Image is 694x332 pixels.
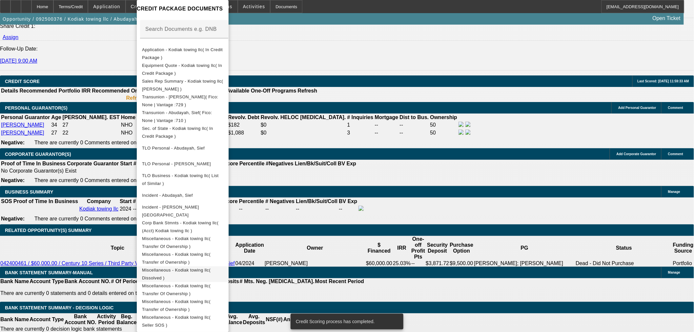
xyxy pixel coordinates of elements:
span: Transunion - [PERSON_NAME]( Fico: None | Vantage :729 ) [142,94,218,107]
span: TLO Personal - [PERSON_NAME] [142,161,211,166]
button: TLO Business - Kodiak towing llc( List of Similar ) [137,172,229,188]
button: TLO Personal - Abudayah, Areej [137,156,229,172]
button: Equipment Quote - Kodiak towing llc( In Credit Package ) [137,62,229,77]
span: Corp Bank Stmnts - Kodiak towing llc( (Acct) Kodiak towing llc ) [142,220,218,233]
span: Miscellaneous - Kodiak towing llc( Seller SOS ) [142,315,211,328]
span: TLO Business - Kodiak towing llc( List of Similar ) [142,173,219,186]
span: Transunion - Abudayah, Sief( Fico: None | Vantage :710 ) [142,110,212,123]
button: Miscellaneous - Kodiak towing llc( Dissolved ) [137,266,229,282]
button: Transunion - Abudayah, Areej( Fico: None | Vantage :729 ) [137,93,229,109]
span: Sales Rep Summary - Kodiak towing llc( [PERSON_NAME] ) [142,79,223,92]
span: Incident - [PERSON_NAME][GEOGRAPHIC_DATA] [142,205,199,218]
button: Incident - Abudayah, Sief [137,188,229,203]
button: Miscellaneous - Kodiak towing llc( Transfer Of Ownership ) [137,235,229,251]
span: Miscellaneous - Kodiak towing llc( Transfer Of Ownership ) [142,283,211,296]
button: Transunion - Abudayah, Sief( Fico: None | Vantage :710 ) [137,109,229,125]
button: Sales Rep Summary - Kodiak towing llc( Workman, Taylor ) [137,77,229,93]
span: Incident - Abudayah, Sief [142,193,193,198]
button: Application - Kodiak towing llc( In Credit Package ) [137,46,229,62]
button: Corp Bank Stmnts - Kodiak towing llc( (Acct) Kodiak towing llc ) [137,219,229,235]
span: Equipment Quote - Kodiak towing llc( In Credit Package ) [142,63,222,76]
span: Miscellaneous - Kodiak towing llc( Dissolved ) [142,268,211,280]
button: Miscellaneous - Kodiak towing llc( Transfer of Ownership ) [137,251,229,266]
button: Miscellaneous - Kodiak towing llc( Seller SOS ) [137,314,229,329]
h4: CREDIT PACKAGE DOCUMENTS [137,5,229,13]
button: TLO Personal - Abudayah, Sief [137,140,229,156]
button: Sec. of State - Kodiak towing llc( In Credit Package ) [137,125,229,140]
div: Credit Scoring process has completed. [291,314,401,329]
span: Miscellaneous - Kodiak towing llc( Transfer of Ownership ) [142,299,211,312]
button: Incident - Abudayah, Areej [137,203,229,219]
button: Miscellaneous - Kodiak towing llc( Transfer Of Ownership ) [137,282,229,298]
button: Miscellaneous - Kodiak towing llc( Transfer of Ownership ) [137,298,229,314]
span: Sec. of State - Kodiak towing llc( In Credit Package ) [142,126,213,139]
span: Miscellaneous - Kodiak towing llc( Transfer of Ownership ) [142,252,211,265]
span: TLO Personal - Abudayah, Sief [142,146,205,151]
span: Miscellaneous - Kodiak towing llc( Transfer Of Ownership ) [142,236,211,249]
span: Application - Kodiak towing llc( In Credit Package ) [142,47,223,60]
mat-label: Search Documents e.g. DNB [145,26,217,32]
